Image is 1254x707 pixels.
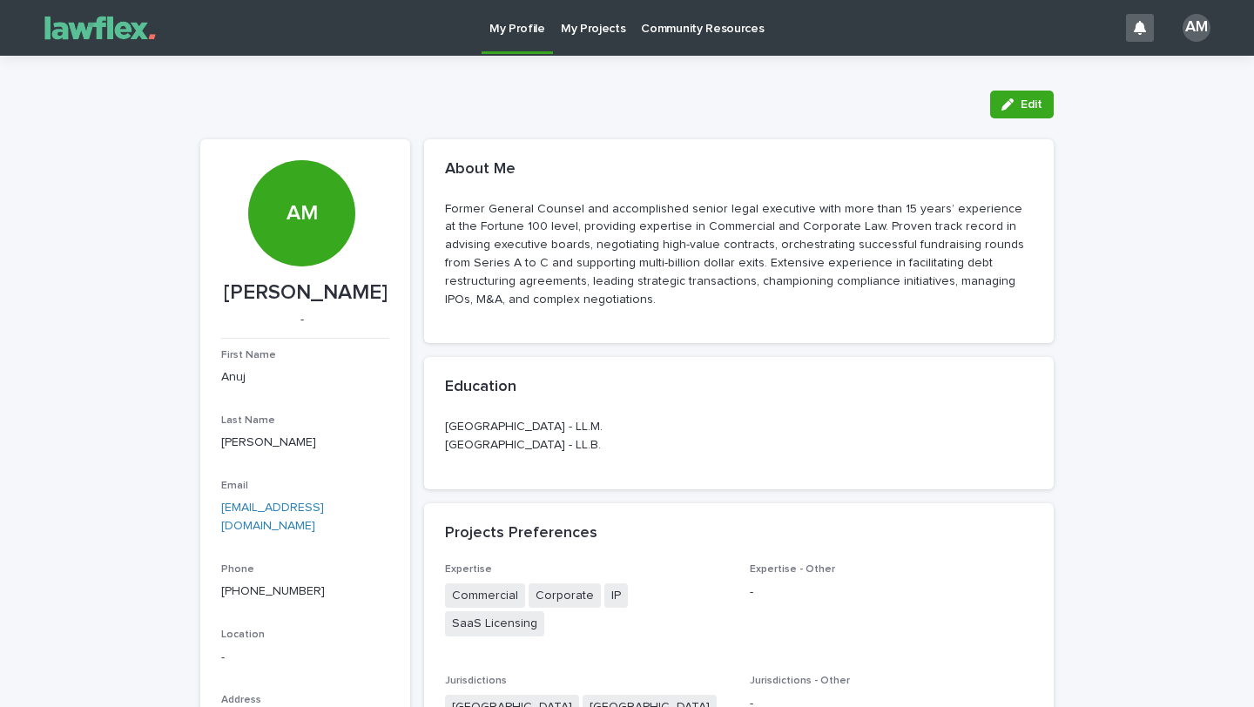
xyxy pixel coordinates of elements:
[248,95,354,226] div: AM
[221,434,389,452] p: [PERSON_NAME]
[750,564,835,575] span: Expertise - Other
[445,583,525,609] span: Commercial
[1183,14,1210,42] div: AM
[221,502,324,532] a: [EMAIL_ADDRESS][DOMAIN_NAME]
[221,582,389,601] p: [PHONE_NUMBER]
[221,368,389,387] p: Anuj
[445,611,544,636] span: SaaS Licensing
[750,583,1034,602] p: -
[35,10,165,45] img: Gnvw4qrBSHOAfo8VMhG6
[221,481,248,491] span: Email
[445,524,597,543] h2: Projects Preferences
[221,564,254,575] span: Phone
[990,91,1054,118] button: Edit
[604,583,628,609] span: IP
[221,630,265,640] span: Location
[445,160,516,179] h2: About Me
[445,418,1033,454] p: [GEOGRAPHIC_DATA] - LL.M. [GEOGRAPHIC_DATA] - LL.B.
[221,415,275,426] span: Last Name
[445,200,1033,309] p: Former General Counsel and accomplished senior legal executive with more than 15 years’ experienc...
[221,280,389,306] p: [PERSON_NAME]
[1021,98,1042,111] span: Edit
[221,695,261,705] span: Address
[445,378,516,397] h2: Education
[529,583,601,609] span: Corporate
[221,649,389,667] p: -
[750,676,850,686] span: Jurisdictions - Other
[221,313,382,327] p: -
[445,676,507,686] span: Jurisdictions
[221,350,276,360] span: First Name
[445,564,492,575] span: Expertise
